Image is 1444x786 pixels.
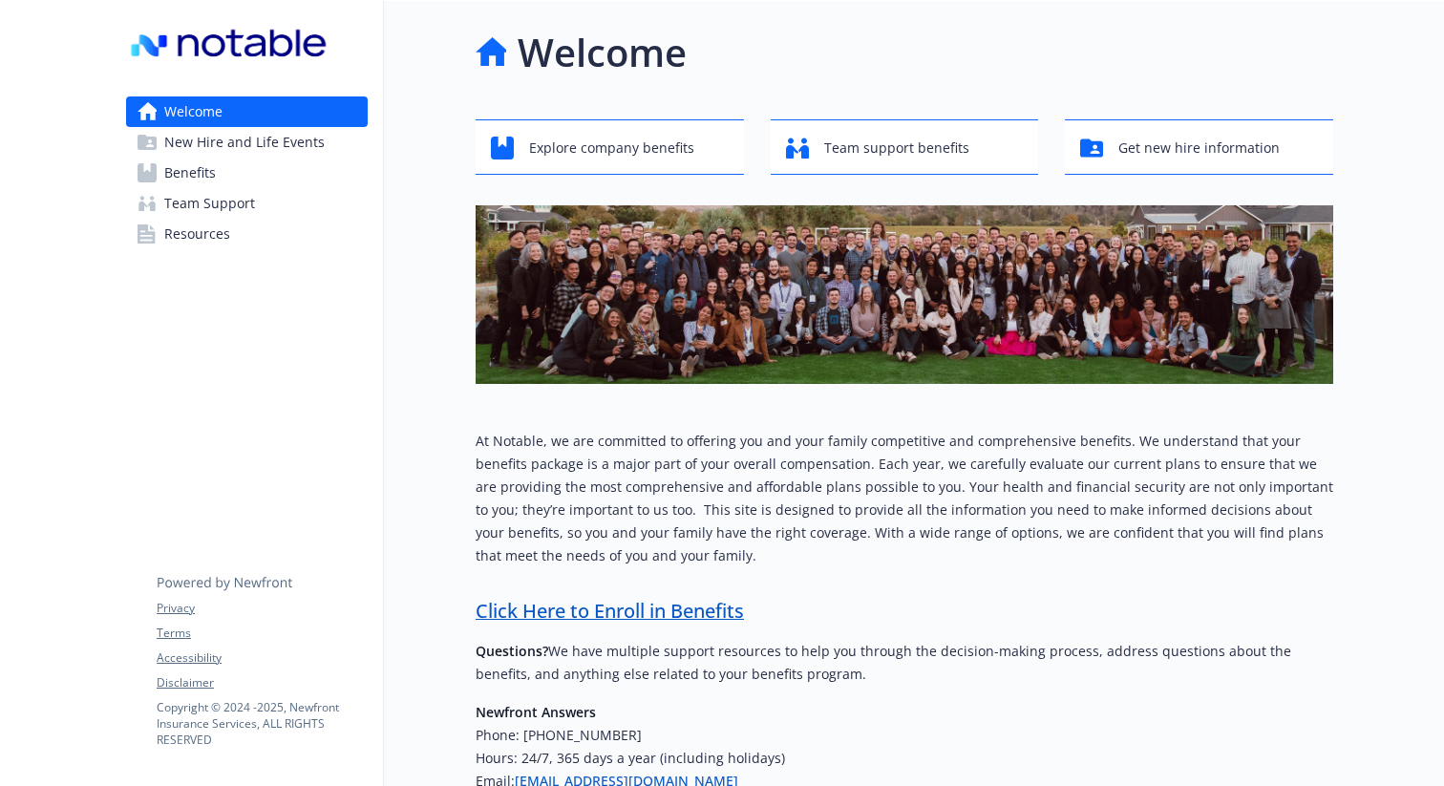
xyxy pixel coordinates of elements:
span: Resources [164,219,230,249]
h6: Hours: 24/7, 365 days a year (including holidays)​ [476,747,1333,770]
button: Team support benefits [771,119,1039,175]
a: Click Here to Enroll in Benefits [476,598,744,624]
span: Team Support [164,188,255,219]
span: Get new hire information [1118,130,1280,166]
a: Welcome [126,96,368,127]
strong: Questions? [476,642,548,660]
a: Team Support [126,188,368,219]
a: Accessibility [157,649,367,667]
span: Explore company benefits [529,130,694,166]
h1: Welcome [518,24,687,81]
p: At Notable, we are committed to offering you and your family competitive and comprehensive benefi... [476,430,1333,567]
a: Terms [157,625,367,642]
a: Benefits [126,158,368,188]
span: New Hire and Life Events [164,127,325,158]
a: New Hire and Life Events [126,127,368,158]
a: Privacy [157,600,367,617]
button: Get new hire information [1065,119,1333,175]
span: Team support benefits [824,130,969,166]
h6: Phone: [PHONE_NUMBER] [476,724,1333,747]
span: Benefits [164,158,216,188]
p: Copyright © 2024 - 2025 , Newfront Insurance Services, ALL RIGHTS RESERVED [157,699,367,748]
p: We have multiple support resources to help you through the decision-making process, address quest... [476,640,1333,686]
img: overview page banner [476,205,1333,384]
a: Resources [126,219,368,249]
button: Explore company benefits [476,119,744,175]
a: Disclaimer [157,674,367,691]
span: Welcome [164,96,223,127]
strong: Newfront Answers [476,703,596,721]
